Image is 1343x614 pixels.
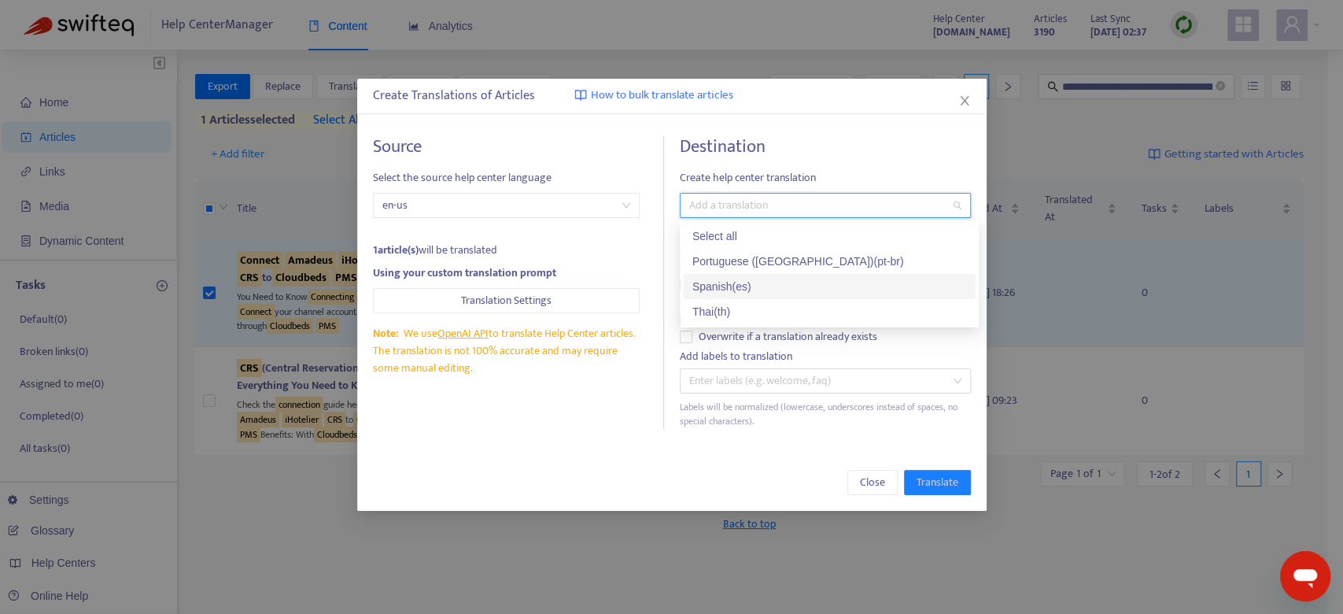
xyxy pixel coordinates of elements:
button: Translate [904,470,971,495]
div: Using your custom translation prompt [373,264,640,282]
img: image-link [574,89,587,102]
span: Close [860,474,885,491]
span: How to bulk translate articles [591,87,733,105]
iframe: Botón para iniciar la ventana de mensajería [1280,551,1330,601]
div: Spanish ( es ) [692,278,966,295]
div: Select all [692,227,966,245]
div: Labels will be normalized (lowercase, underscores instead of spaces, no special characters). [680,400,971,430]
button: Close [847,470,898,495]
a: OpenAI API [437,324,489,342]
span: Create help center translation [680,169,971,187]
div: Add labels to translation [680,348,971,365]
span: Overwrite if a translation already exists [692,328,884,346]
button: Translation Settings [373,288,640,313]
div: Thai ( th ) [692,303,966,320]
div: We use to translate Help Center articles. The translation is not 100% accurate and may require so... [373,325,640,377]
span: Note: [373,324,398,342]
span: close [958,94,971,107]
div: will be translated [373,242,640,259]
span: Select the source help center language [373,169,640,187]
button: Close [956,92,973,109]
div: Portuguese ([GEOGRAPHIC_DATA]) ( pt-br ) [692,253,966,270]
h4: Destination [680,136,971,157]
span: Translation Settings [461,292,552,309]
h4: Source [373,136,640,157]
strong: 1 article(s) [373,241,419,259]
div: Select all [683,224,976,249]
div: Create Translations of Articles [373,87,971,105]
span: en-us [382,194,630,217]
a: How to bulk translate articles [574,87,733,105]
